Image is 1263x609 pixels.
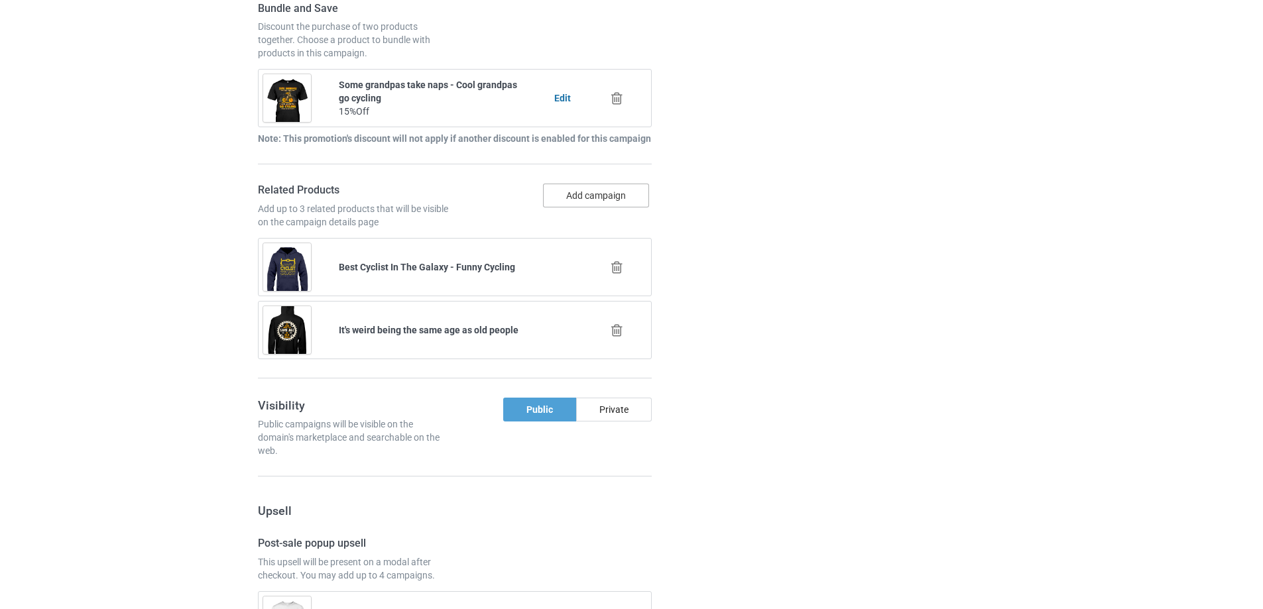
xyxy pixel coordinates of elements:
[258,202,450,229] div: Add up to 3 related products that will be visible on the campaign details page
[258,503,652,518] h3: Upsell
[258,133,651,144] b: Note: This promotion's discount will not apply if another discount is enabled for this campaign
[576,398,652,421] div: Private
[339,80,517,103] b: Some grandpas take naps - Cool grandpas go cycling
[258,555,450,582] div: This upsell will be present on a modal after checkout. You may add up to 4 campaigns.
[258,537,450,551] h4: Post-sale popup upsell
[503,398,576,421] div: Public
[258,417,450,457] div: Public campaigns will be visible on the domain's marketplace and searchable on the web.
[339,105,521,118] div: 15% Off
[258,2,450,16] h4: Bundle and Save
[339,262,515,272] b: Best Cyclist In The Galaxy - Funny Cycling
[554,93,571,103] b: Edit
[258,398,450,413] h3: Visibility
[543,184,649,207] button: Add campaign
[339,325,518,335] b: It's weird being the same age as old people
[258,184,450,197] h4: Related Products
[258,20,450,60] div: Discount the purchase of two products together. Choose a product to bundle with products in this ...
